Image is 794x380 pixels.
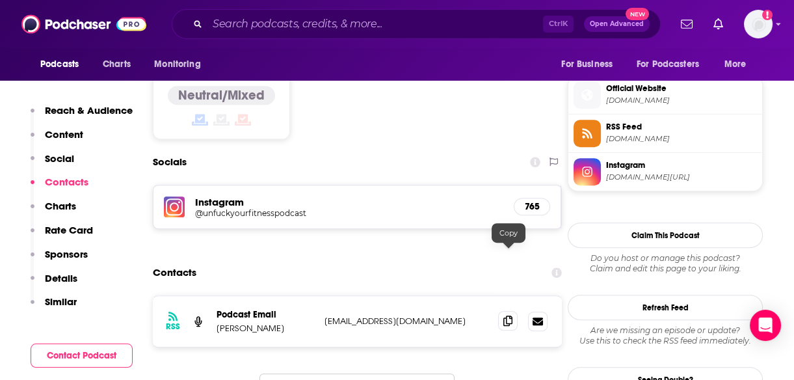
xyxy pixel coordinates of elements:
[31,272,77,296] button: Details
[31,104,133,128] button: Reach & Audience
[172,9,661,39] div: Search podcasts, credits, & more...
[164,197,185,217] img: iconImage
[606,121,757,133] span: RSS Feed
[492,223,525,243] div: Copy
[195,196,503,208] h5: Instagram
[195,208,503,218] a: @unfuckyourfitnesspodcast
[724,55,747,74] span: More
[543,16,574,33] span: Ctrl K
[153,260,196,285] h2: Contacts
[31,248,88,272] button: Sponsors
[195,208,403,218] h5: @unfuckyourfitnesspodcast
[574,120,757,147] a: RSS Feed[DOMAIN_NAME]
[153,150,187,174] h2: Socials
[31,128,83,152] button: Content
[217,323,314,334] p: [PERSON_NAME]
[45,295,77,308] p: Similar
[45,152,74,165] p: Social
[744,10,773,38] img: User Profile
[574,81,757,109] a: Official Website[DOMAIN_NAME]
[45,248,88,260] p: Sponsors
[31,344,133,368] button: Contact Podcast
[103,55,131,74] span: Charts
[584,16,650,32] button: Open AdvancedNew
[31,52,96,77] button: open menu
[217,309,314,320] p: Podcast Email
[606,134,757,144] span: feeds.buzzsprout.com
[574,158,757,185] a: Instagram[DOMAIN_NAME][URL]
[45,176,88,188] p: Contacts
[626,8,649,20] span: New
[178,87,265,103] h4: Neutral/Mixed
[637,55,699,74] span: For Podcasters
[561,55,613,74] span: For Business
[568,253,763,264] span: Do you host or manage this podcast?
[715,52,763,77] button: open menu
[525,201,539,212] h5: 765
[762,10,773,20] svg: Add a profile image
[606,83,757,94] span: Official Website
[324,316,488,327] p: [EMAIL_ADDRESS][DOMAIN_NAME]
[145,52,217,77] button: open menu
[40,55,79,74] span: Podcasts
[568,223,763,248] button: Claim This Podcast
[31,152,74,176] button: Social
[45,104,133,116] p: Reach & Audience
[708,13,728,35] a: Show notifications dropdown
[45,128,83,141] p: Content
[31,295,77,319] button: Similar
[31,200,76,224] button: Charts
[45,224,93,236] p: Rate Card
[207,14,543,34] input: Search podcasts, credits, & more...
[45,272,77,284] p: Details
[744,10,773,38] span: Logged in as megcassidy
[628,52,718,77] button: open menu
[606,96,757,105] span: unfuckyourfitness.buzzsprout.com
[45,200,76,212] p: Charts
[590,21,644,27] span: Open Advanced
[568,295,763,320] button: Refresh Feed
[21,12,146,36] img: Podchaser - Follow, Share and Rate Podcasts
[606,159,757,171] span: Instagram
[94,52,139,77] a: Charts
[568,253,763,274] div: Claim and edit this page to your liking.
[606,172,757,182] span: instagram.com/unfuckyourfitnesspodcast
[154,55,200,74] span: Monitoring
[676,13,698,35] a: Show notifications dropdown
[568,325,763,346] div: Are we missing an episode or update? Use this to check the RSS feed immediately.
[166,321,180,332] h3: RSS
[31,224,93,248] button: Rate Card
[744,10,773,38] button: Show profile menu
[750,310,781,341] div: Open Intercom Messenger
[31,176,88,200] button: Contacts
[552,52,629,77] button: open menu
